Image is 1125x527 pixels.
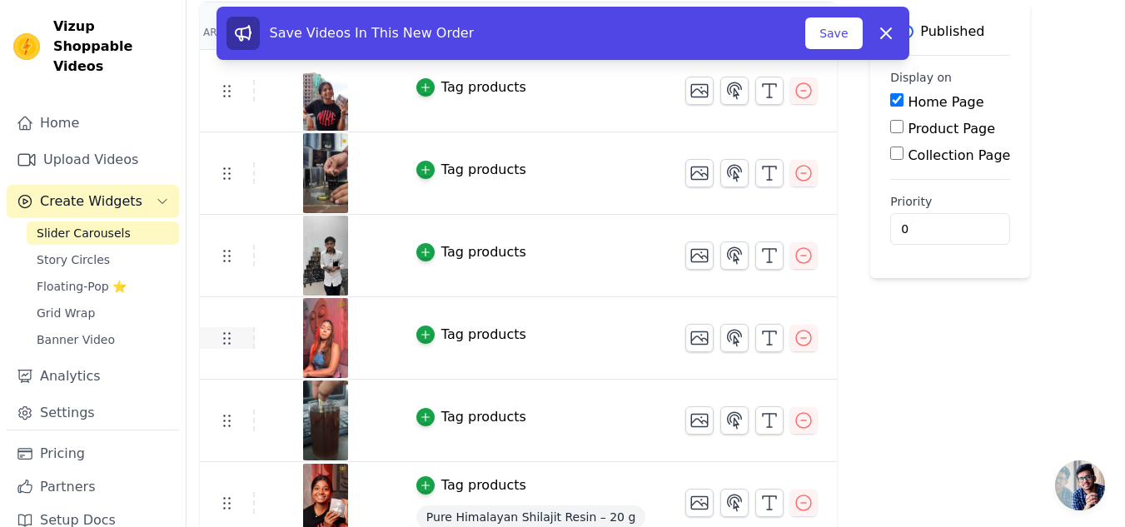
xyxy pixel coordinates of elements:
[40,191,142,211] span: Create Widgets
[37,278,127,295] span: Floating-Pop ⭐
[416,77,526,97] button: Tag products
[27,275,179,298] a: Floating-Pop ⭐
[685,406,714,435] button: Change Thumbnail
[37,251,110,268] span: Story Circles
[441,407,526,427] div: Tag products
[7,470,179,504] a: Partners
[255,2,396,50] th: Shoppable Video
[1055,460,1105,510] div: Open chat
[441,475,526,495] div: Tag products
[441,242,526,262] div: Tag products
[7,360,179,393] a: Analytics
[685,489,714,517] button: Change Thumbnail
[27,301,179,325] a: Grid Wrap
[416,407,526,427] button: Tag products
[685,77,714,105] button: Change Thumbnail
[27,248,179,271] a: Story Circles
[396,2,666,50] th: Tagged Products
[37,225,131,241] span: Slider Carousels
[685,241,714,270] button: Change Thumbnail
[890,193,1010,210] label: Priority
[302,380,349,460] img: tn-d926817224a5494ea0dfafa5964f2f0f.png
[908,94,983,110] label: Home Page
[665,2,837,50] th: Actions
[441,325,526,345] div: Tag products
[7,143,179,176] a: Upload Videos
[7,185,179,218] button: Create Widgets
[685,324,714,352] button: Change Thumbnail
[7,396,179,430] a: Settings
[37,305,95,321] span: Grid Wrap
[302,216,349,296] img: vizup-images-3ced.jpg
[7,107,179,140] a: Home
[805,17,862,49] button: Save
[302,298,349,378] img: vizup-images-a45f.jpg
[27,328,179,351] a: Banner Video
[908,147,1010,163] label: Collection Page
[416,242,526,262] button: Tag products
[302,133,349,213] img: vizup-images-cd5c.png
[685,159,714,187] button: Change Thumbnail
[302,51,349,131] img: vizup-images-ab72.png
[416,325,526,345] button: Tag products
[37,331,115,348] span: Banner Video
[270,25,475,41] span: Save Videos In This New Order
[441,160,526,180] div: Tag products
[890,69,952,86] legend: Display on
[908,121,995,137] label: Product Page
[416,160,526,180] button: Tag products
[7,437,179,470] a: Pricing
[441,77,526,97] div: Tag products
[200,2,255,50] th: Re Arrange
[416,475,526,495] button: Tag products
[27,221,179,245] a: Slider Carousels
